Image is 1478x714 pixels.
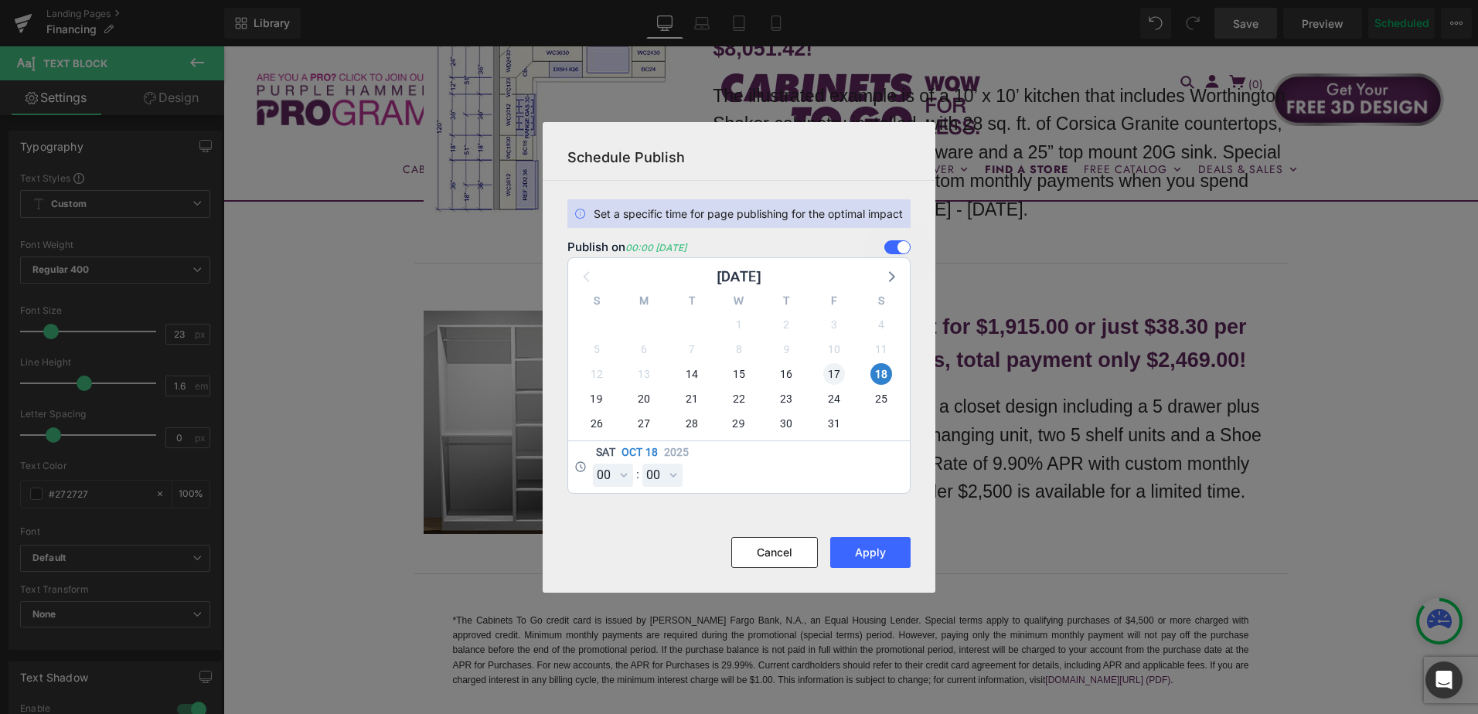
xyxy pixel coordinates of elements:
[625,242,686,253] em: 00:00 [DATE]
[823,338,845,360] span: Friday, October 10, 2025
[822,628,947,639] a: [DOMAIN_NAME][URL] (PDF)
[717,266,761,287] div: [DATE]
[810,292,857,312] div: F
[633,338,655,360] span: Monday, October 6, 2025
[596,444,615,461] span: Sat
[567,240,686,254] h3: Publish on
[870,388,892,410] span: Saturday, October 25, 2025
[633,363,655,385] span: Monday, October 13, 2025
[763,292,810,312] div: T
[775,314,797,335] span: Thursday, October 2, 2025
[664,444,689,461] span: 2025
[489,36,1064,178] p: The illustrated example is of a 10’ x 10’ kitchen that includes Worthington Shaker cabinetry inst...
[567,147,911,168] h3: Schedule Publish
[620,292,667,312] div: M
[489,269,1023,325] b: Gracious Home Closet for $1,915.00 or just $38.30 per month*** for 65 months, total payment only ...
[586,388,608,410] span: Sunday, October 19, 2025
[830,537,911,568] button: Apply
[823,413,845,434] span: Friday, October 31, 2025
[870,338,892,360] span: Saturday, October 11, 2025
[775,388,797,410] span: Thursday, October 23, 2025
[728,363,750,385] span: Wednesday, October 15, 2025
[622,444,642,461] span: Oct
[775,338,797,360] span: Thursday, October 9, 2025
[731,537,818,568] button: Cancel
[858,292,905,312] div: S
[870,363,892,385] span: Saturday, October 18, 2025
[636,467,639,483] span: :
[823,363,845,385] span: Friday, October 17, 2025
[230,567,1026,641] p: *The Cabinets To Go credit card is issued by [PERSON_NAME] Fargo Bank, N.A., an Equal Housing Len...
[586,413,608,434] span: Sunday, October 26, 2025
[573,292,620,312] div: S
[775,363,797,385] span: Thursday, October 16, 2025
[728,314,750,335] span: Wednesday, October 1, 2025
[715,292,762,312] div: W
[681,363,703,385] span: Tuesday, October 14, 2025
[775,413,797,434] span: Thursday, October 30, 2025
[668,292,715,312] div: T
[586,338,608,360] span: Sunday, October 5, 2025
[633,388,655,410] span: Monday, October 20, 2025
[1425,661,1463,699] div: Open Intercom Messenger
[870,314,892,335] span: Saturday, October 4, 2025
[681,413,703,434] span: Tuesday, October 28, 2025
[728,413,750,434] span: Wednesday, October 29, 2025
[728,338,750,360] span: Wednesday, October 8, 2025
[823,314,845,335] span: Friday, October 3, 2025
[645,444,658,461] span: 18
[594,207,903,220] h2: Set a specific time for page publishing for the optimal impact
[728,388,750,410] span: Wednesday, October 22, 2025
[823,388,845,410] span: Friday, October 24, 2025
[681,388,703,410] span: Tuesday, October 21, 2025
[586,363,608,385] span: Sunday, October 12, 2025
[633,413,655,434] span: Monday, October 27, 2025
[681,338,703,360] span: Tuesday, October 7, 2025
[489,346,1064,488] p: The illustrated example is of a closet design including a 5 drawer plus hanging unit, a 5-shelf d...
